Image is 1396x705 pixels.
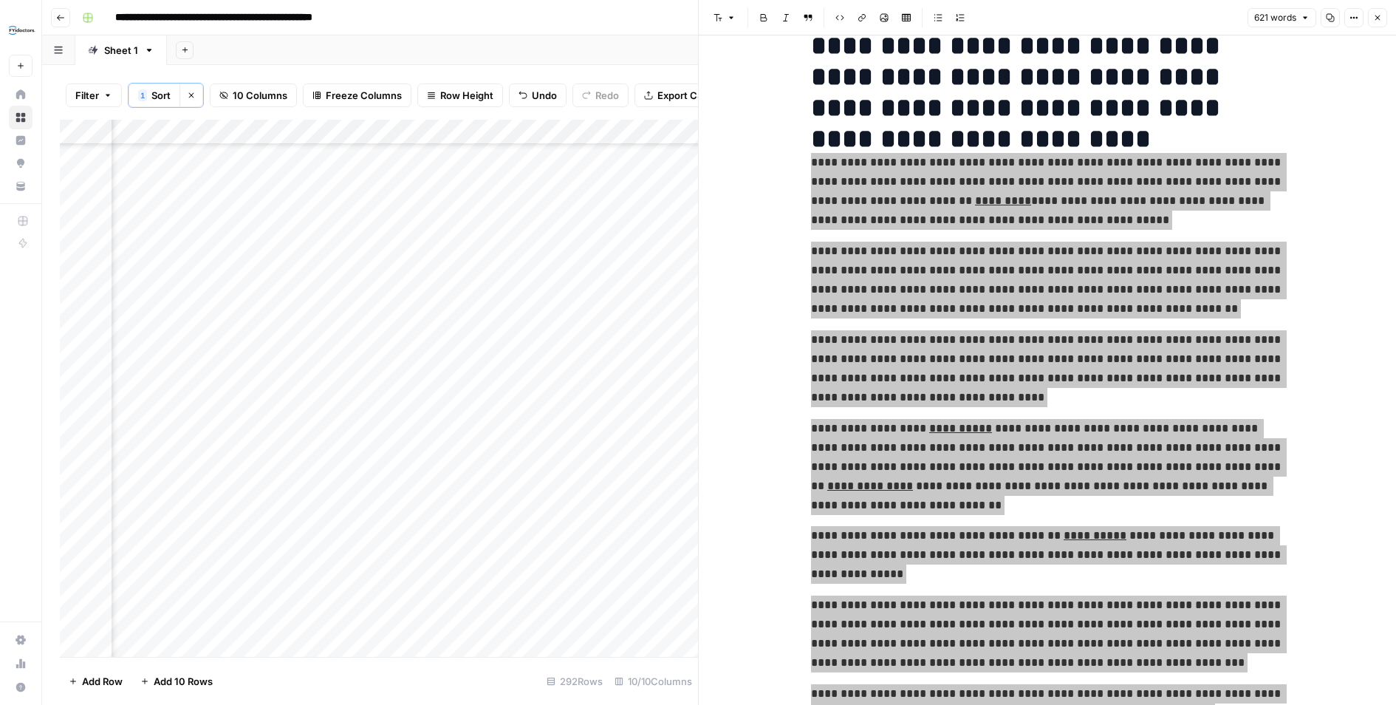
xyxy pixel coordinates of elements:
[9,106,32,129] a: Browse
[210,84,297,107] button: 10 Columns
[326,88,402,103] span: Freeze Columns
[532,88,557,103] span: Undo
[104,43,138,58] div: Sheet 1
[541,670,609,693] div: 292 Rows
[233,88,287,103] span: 10 Columns
[140,89,145,101] span: 1
[1248,8,1316,27] button: 621 words
[75,35,167,65] a: Sheet 1
[60,670,131,693] button: Add Row
[66,84,122,107] button: Filter
[303,84,411,107] button: Freeze Columns
[572,84,629,107] button: Redo
[9,12,32,49] button: Workspace: FYidoctors
[9,628,32,652] a: Settings
[657,88,710,103] span: Export CSV
[9,17,35,44] img: FYidoctors Logo
[138,89,147,101] div: 1
[129,84,179,107] button: 1Sort
[154,674,213,689] span: Add 10 Rows
[9,151,32,175] a: Opportunities
[131,670,222,693] button: Add 10 Rows
[151,88,171,103] span: Sort
[609,670,698,693] div: 10/10 Columns
[1254,11,1296,24] span: 621 words
[595,88,619,103] span: Redo
[9,174,32,198] a: Your Data
[440,88,493,103] span: Row Height
[509,84,567,107] button: Undo
[9,83,32,106] a: Home
[417,84,503,107] button: Row Height
[82,674,123,689] span: Add Row
[75,88,99,103] span: Filter
[634,84,719,107] button: Export CSV
[9,652,32,675] a: Usage
[9,675,32,699] button: Help + Support
[9,129,32,152] a: Insights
